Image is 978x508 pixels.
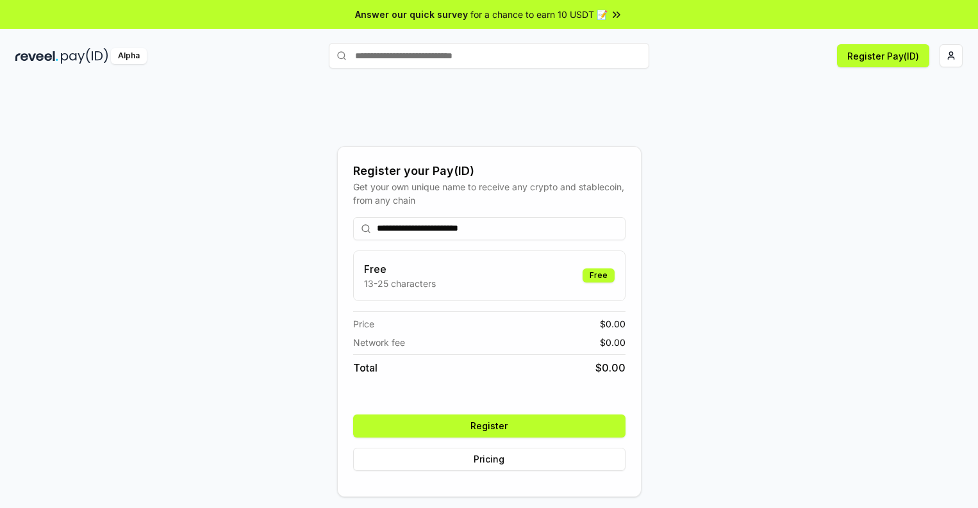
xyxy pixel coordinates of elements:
[353,360,377,375] span: Total
[837,44,929,67] button: Register Pay(ID)
[600,317,626,331] span: $ 0.00
[353,448,626,471] button: Pricing
[353,180,626,207] div: Get your own unique name to receive any crypto and stablecoin, from any chain
[600,336,626,349] span: $ 0.00
[364,277,436,290] p: 13-25 characters
[353,336,405,349] span: Network fee
[15,48,58,64] img: reveel_dark
[583,268,615,283] div: Free
[355,8,468,21] span: Answer our quick survey
[353,414,626,438] button: Register
[353,317,374,331] span: Price
[470,8,608,21] span: for a chance to earn 10 USDT 📝
[595,360,626,375] span: $ 0.00
[61,48,108,64] img: pay_id
[364,261,436,277] h3: Free
[111,48,147,64] div: Alpha
[353,162,626,180] div: Register your Pay(ID)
